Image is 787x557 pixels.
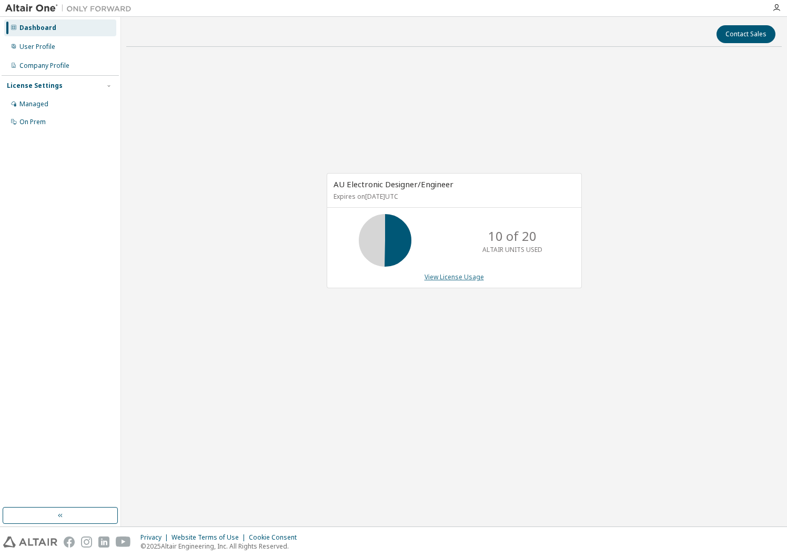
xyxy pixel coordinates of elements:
[334,192,572,201] p: Expires on [DATE] UTC
[19,118,46,126] div: On Prem
[19,24,56,32] div: Dashboard
[171,533,249,542] div: Website Terms of Use
[19,62,69,70] div: Company Profile
[19,43,55,51] div: User Profile
[81,536,92,548] img: instagram.svg
[7,82,63,90] div: License Settings
[249,533,303,542] div: Cookie Consent
[3,536,57,548] img: altair_logo.svg
[717,25,775,43] button: Contact Sales
[64,536,75,548] img: facebook.svg
[334,179,453,189] span: AU Electronic Designer/Engineer
[488,227,537,245] p: 10 of 20
[116,536,131,548] img: youtube.svg
[5,3,137,14] img: Altair One
[425,272,484,281] a: View License Usage
[482,245,542,254] p: ALTAIR UNITS USED
[98,536,109,548] img: linkedin.svg
[140,533,171,542] div: Privacy
[19,100,48,108] div: Managed
[140,542,303,551] p: © 2025 Altair Engineering, Inc. All Rights Reserved.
